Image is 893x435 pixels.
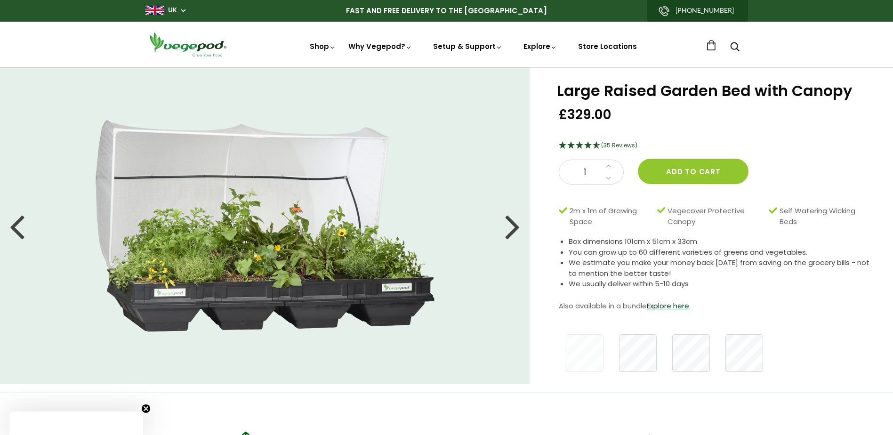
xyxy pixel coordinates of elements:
a: Increase quantity by 1 [603,160,614,172]
a: Explore [523,41,557,51]
span: Vegecover Protective Canopy [668,206,764,227]
button: Add to cart [638,159,748,184]
a: UK [168,6,177,15]
a: Search [730,43,740,53]
img: Large Raised Garden Bed with Canopy [96,120,435,332]
button: Close teaser [141,404,151,413]
span: (35 Reviews) [601,141,637,149]
span: £329.00 [559,106,611,123]
a: Explore here [647,301,689,311]
img: Vegepod [145,31,230,58]
h1: Large Raised Garden Bed with Canopy [557,83,869,98]
a: Store Locations [578,41,637,51]
span: Self Watering Wicking Beds [780,206,865,227]
div: Close teaser [9,411,143,435]
span: 2m x 1m of Growing Space [570,206,652,227]
p: Also available in a bundle . [559,299,869,313]
li: We usually deliver within 5-10 days [569,279,869,290]
a: Decrease quantity by 1 [603,172,614,185]
li: You can grow up to 60 different varieties of greens and vegetables. [569,247,869,258]
a: Shop [310,41,336,51]
a: Setup & Support [433,41,503,51]
li: Box dimensions 101cm x 51cm x 33cm [569,236,869,247]
div: 4.69 Stars - 35 Reviews [559,140,869,152]
span: 1 [569,166,601,178]
li: We estimate you make your money back [DATE] from saving on the grocery bills - not to mention the... [569,258,869,279]
img: gb_large.png [145,6,164,15]
a: Why Vegepod? [348,41,412,51]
